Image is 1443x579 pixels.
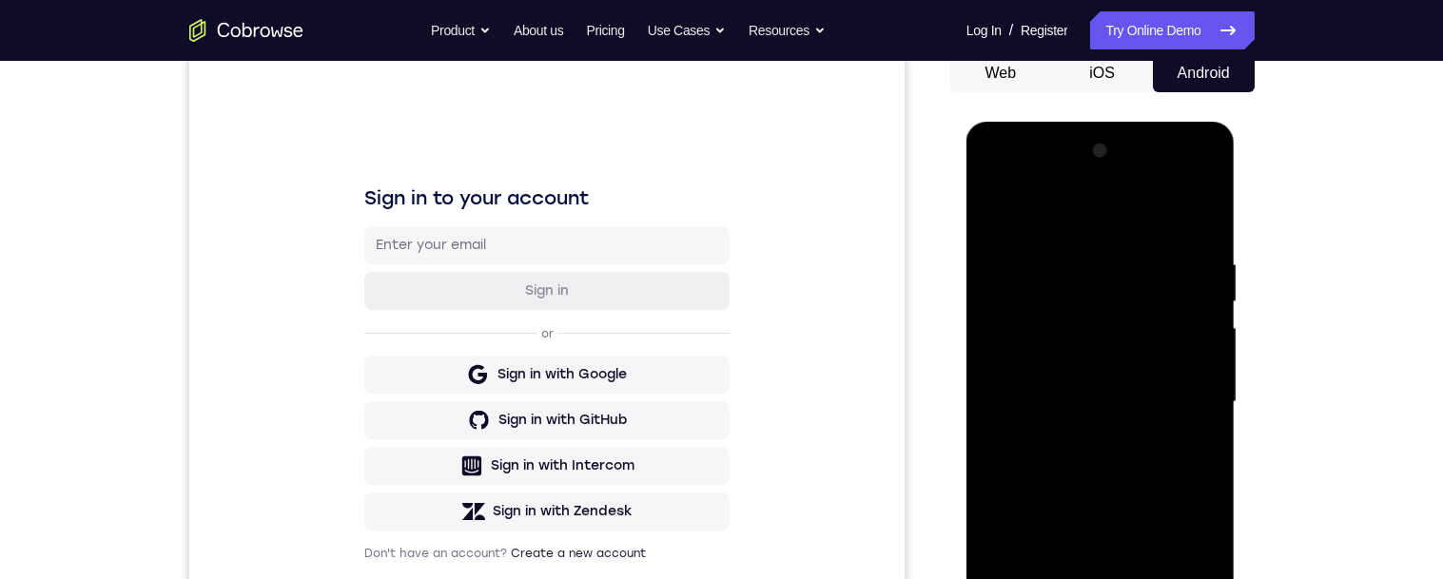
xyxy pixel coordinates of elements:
button: Sign in with Google [175,301,540,339]
a: Register [1021,11,1067,49]
button: iOS [1051,54,1153,92]
div: Sign in with Intercom [302,402,445,421]
button: Use Cases [648,11,726,49]
span: / [1009,19,1013,42]
button: Sign in with Zendesk [175,438,540,476]
a: Pricing [586,11,624,49]
button: Product [431,11,491,49]
a: About us [514,11,563,49]
p: or [348,272,368,287]
a: Log In [966,11,1002,49]
a: Create a new account [322,492,457,506]
div: Sign in with Zendesk [303,448,443,467]
div: Sign in with GitHub [309,357,438,376]
button: Sign in with GitHub [175,347,540,385]
button: Android [1153,54,1255,92]
a: Try Online Demo [1090,11,1254,49]
p: Don't have an account? [175,492,540,507]
div: Sign in with Google [308,311,438,330]
button: Sign in with Intercom [175,393,540,431]
button: Resources [749,11,826,49]
button: Web [950,54,1052,92]
a: Go to the home page [189,19,303,42]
